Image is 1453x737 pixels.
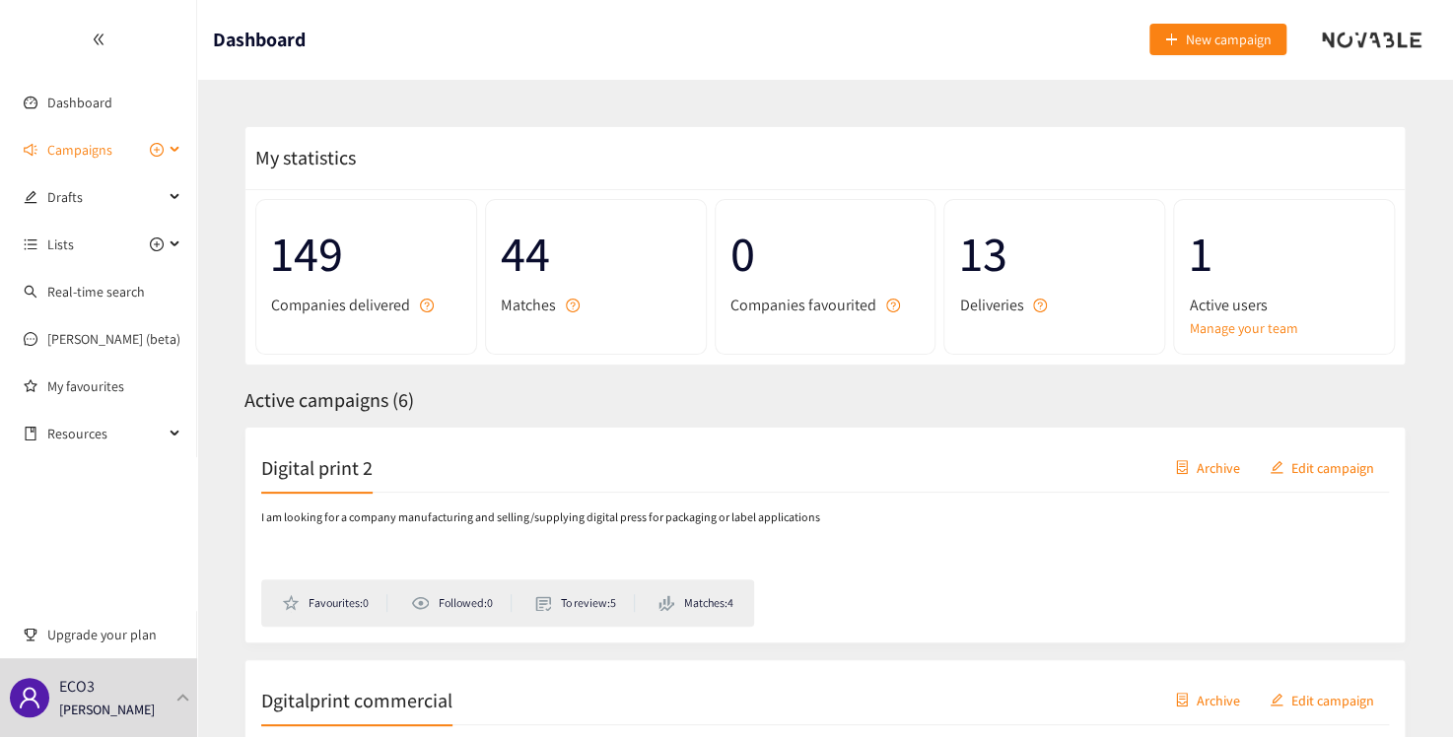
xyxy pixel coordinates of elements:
span: user [18,686,41,709]
h2: Dgitalprint commercial [261,686,452,713]
span: plus-circle [150,143,164,157]
span: Matches [501,293,556,317]
span: unordered-list [24,237,37,251]
a: Real-time search [47,283,145,301]
span: Drafts [47,177,164,217]
span: double-left [92,33,105,46]
span: 44 [501,215,691,293]
span: question-circle [420,299,434,312]
button: containerArchive [1160,451,1255,483]
span: Active campaigns ( 6 ) [244,387,414,413]
span: My statistics [245,145,356,170]
span: 149 [271,215,461,293]
span: edit [24,190,37,204]
span: Upgrade your plan [47,615,181,654]
span: edit [1270,460,1283,476]
span: container [1175,460,1189,476]
span: New campaign [1186,29,1272,50]
a: Dashboard [47,94,112,111]
span: 0 [730,215,921,293]
button: plusNew campaign [1149,24,1286,55]
span: 1 [1189,215,1379,293]
span: sound [24,143,37,157]
span: book [24,427,37,440]
a: Digital print 2containerArchiveeditEdit campaignI am looking for a company manufacturing and sell... [244,427,1406,643]
button: editEdit campaign [1255,451,1389,483]
span: question-circle [566,299,580,312]
span: Lists [47,225,74,264]
span: Deliveries [959,293,1023,317]
a: [PERSON_NAME] (beta) [47,330,180,348]
span: Edit campaign [1291,456,1374,478]
span: Campaigns [47,130,112,169]
span: question-circle [1033,299,1047,312]
li: Matches: 4 [658,594,733,612]
span: question-circle [886,299,900,312]
span: plus-circle [150,237,164,251]
span: plus [1164,33,1178,48]
li: To review: 5 [535,594,635,612]
h2: Digital print 2 [261,453,373,481]
p: ECO3 [59,674,95,699]
a: My favourites [47,367,181,406]
a: Manage your team [1189,317,1379,339]
span: Active users [1189,293,1267,317]
li: Followed: 0 [411,594,512,612]
p: I am looking for a company manufacturing and selling/supplying digital press for packaging or lab... [261,508,820,527]
div: Chatwidget [1133,524,1453,737]
span: Companies favourited [730,293,876,317]
span: Archive [1197,456,1240,478]
span: trophy [24,628,37,641]
span: Resources [47,414,164,453]
span: Companies delivered [271,293,410,317]
p: [PERSON_NAME] [59,699,155,720]
li: Favourites: 0 [282,594,387,612]
iframe: Chat Widget [1133,524,1453,737]
span: 13 [959,215,1149,293]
